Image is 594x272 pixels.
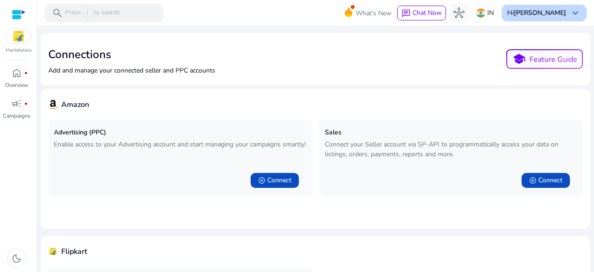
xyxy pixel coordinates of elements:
span: school [512,53,526,66]
p: Enable access to your Advertising account and start managing your campaigns smartly! [54,139,306,149]
span: home [11,67,22,79]
p: IN [487,5,494,21]
p: Hi [507,10,566,16]
p: Campaigns [3,112,31,120]
span: What's New [355,5,392,21]
p: Overview [5,81,28,89]
button: add_circleConnect [251,173,299,188]
img: flipkart.svg [6,29,31,43]
span: dark_mode [11,253,22,264]
h5: Sales [325,129,577,137]
a: add_circleConnect [514,169,577,192]
span: Connect [538,176,562,185]
button: chatChat Now [397,6,446,20]
p: Press to search [65,8,120,18]
p: Marketplace [6,47,32,54]
span: / [83,8,91,18]
button: hub [450,4,468,22]
span: Chat Now [413,8,442,17]
h2: Connections [48,48,215,61]
p: Add and manage your connected seller and PPC accounts [48,66,215,75]
span: add_circle [258,177,265,184]
button: add_circleConnect [522,173,570,188]
span: keyboard_arrow_down [570,7,581,19]
span: hub [453,7,465,19]
img: in.svg [476,8,485,18]
span: Connect [267,176,291,185]
span: fiber_manual_record [24,71,28,75]
a: add_circleConnect [243,169,306,192]
span: chat [401,9,411,18]
span: search [52,7,63,19]
p: Feature Guide [529,54,577,65]
h4: Flipkart [61,247,87,256]
h4: Amazon [61,100,89,109]
button: schoolFeature Guide [506,49,583,69]
b: [PERSON_NAME] [514,8,566,17]
span: fiber_manual_record [24,102,28,106]
p: Connect your Seller account via SP-API to programmatically access your data on listings, orders, ... [325,139,577,159]
span: add_circle [529,177,536,184]
h5: Advertising (PPC) [54,129,306,137]
span: campaign [11,98,22,109]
